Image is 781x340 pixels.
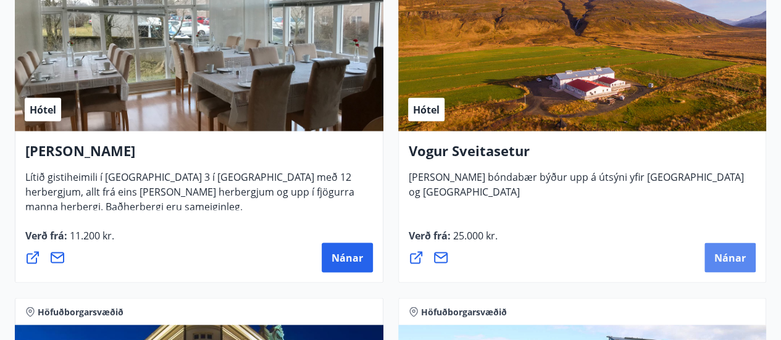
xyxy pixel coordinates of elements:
button: Nánar [704,243,756,272]
span: 25.000 kr. [451,228,498,242]
span: Hótel [30,102,56,116]
span: Nánar [332,251,363,264]
span: Höfuðborgarsvæðið [38,305,123,318]
span: Höfuðborgarsvæðið [421,305,507,318]
button: Nánar [322,243,373,272]
h4: [PERSON_NAME] [25,141,373,169]
span: Nánar [714,251,746,264]
h4: Vogur Sveitasetur [409,141,756,169]
span: 11.200 kr. [67,228,114,242]
span: [PERSON_NAME] bóndabær býður upp á útsýni yfir [GEOGRAPHIC_DATA] og [GEOGRAPHIC_DATA] [409,170,744,208]
span: Verð frá : [25,228,114,252]
span: Verð frá : [409,228,498,252]
span: Lítið gistiheimili í [GEOGRAPHIC_DATA] 3 í [GEOGRAPHIC_DATA] með 12 herbergjum, allt frá eins [PE... [25,170,354,223]
span: Hótel [413,102,440,116]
